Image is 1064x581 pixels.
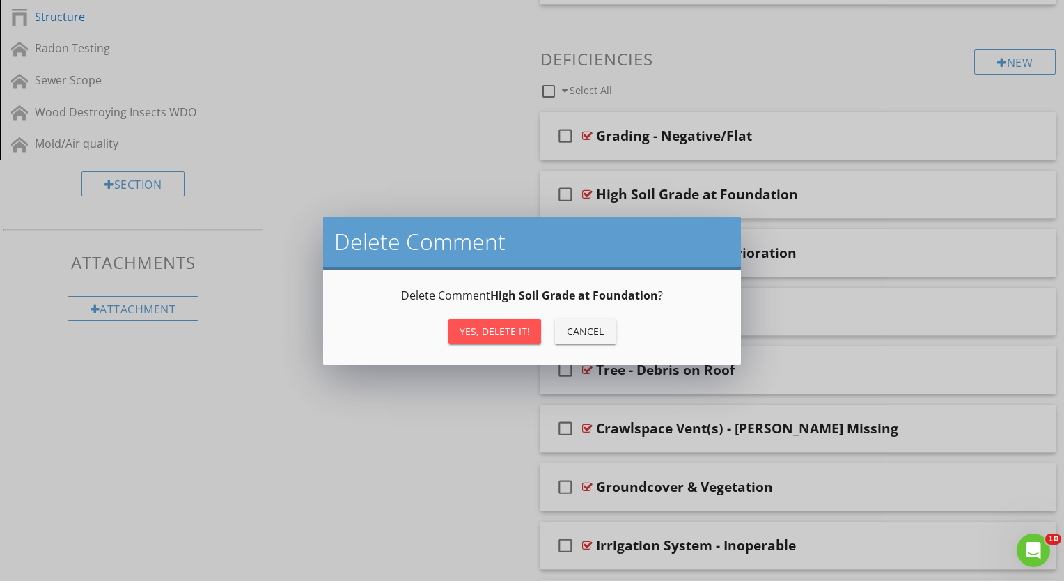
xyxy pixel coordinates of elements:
button: Cancel [555,319,616,344]
span: 10 [1045,534,1061,545]
div: Cancel [566,324,605,339]
h2: Delete Comment [334,228,730,256]
iframe: Intercom live chat [1017,534,1050,567]
p: Delete Comment ? [340,287,724,304]
strong: High Soil Grade at Foundation [490,288,658,303]
button: Yes, Delete it! [448,319,541,344]
div: Yes, Delete it! [460,324,530,339]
